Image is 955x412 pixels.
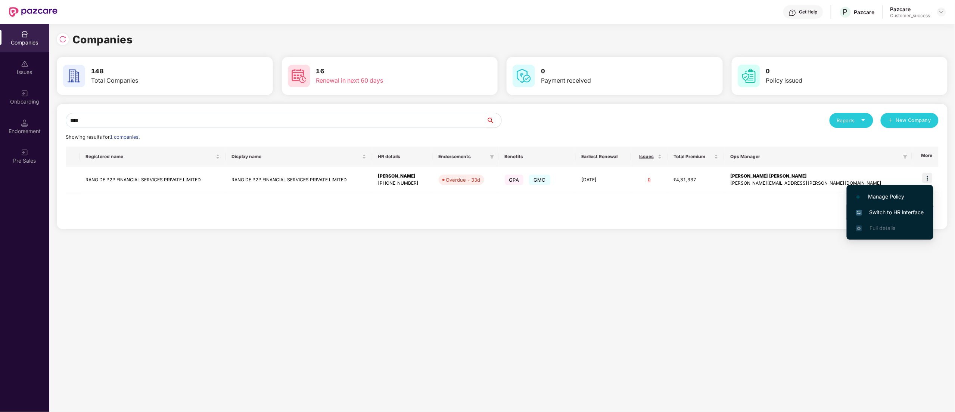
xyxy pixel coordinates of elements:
[316,67,450,76] h3: 16
[730,173,906,180] div: [PERSON_NAME] [PERSON_NAME]
[59,36,66,43] img: svg+xml;base64,PHN2ZyBpZD0iUmVsb2FkLTMyeDMyIiB4bWxucz0iaHR0cDovL3d3dy53My5vcmcvMjAwMC9zdmciIHdpZH...
[576,147,631,167] th: Earliest Renewal
[499,147,576,167] th: Benefits
[668,147,725,167] th: Total Premium
[66,134,140,140] span: Showing results for
[541,67,675,76] h3: 0
[637,154,656,160] span: Issues
[674,154,713,160] span: Total Premium
[637,176,662,184] div: 0
[903,154,908,159] span: filter
[232,154,361,160] span: Display name
[902,152,909,161] span: filter
[738,65,760,87] img: svg+xml;base64,PHN2ZyB4bWxucz0iaHR0cDovL3d3dy53My5vcmcvMjAwMC9zdmciIHdpZHRoPSI2MCIgaGVpZ2h0PSI2MC...
[21,60,28,68] img: svg+xml;base64,PHN2ZyBpZD0iSXNzdWVzX2Rpc2FibGVkIiB4bWxucz0iaHR0cDovL3d3dy53My5vcmcvMjAwMC9zdmciIH...
[378,180,427,187] div: [PHONE_NUMBER]
[85,154,214,160] span: Registered name
[226,167,372,193] td: RANG DE P2P FINANCIAL SERVICES PRIVATE LIMITED
[486,117,501,123] span: search
[446,176,480,184] div: Overdue - 33d
[789,9,796,16] img: svg+xml;base64,PHN2ZyBpZD0iSGVscC0zMngzMiIgeG1sbnM9Imh0dHA6Ly93d3cudzMub3JnLzIwMDAvc3ZnIiB3aWR0aD...
[766,67,900,76] h3: 0
[288,65,310,87] img: svg+xml;base64,PHN2ZyB4bWxucz0iaHR0cDovL3d3dy53My5vcmcvMjAwMC9zdmciIHdpZHRoPSI2MCIgaGVpZ2h0PSI2MC...
[799,9,818,15] div: Get Help
[888,118,893,124] span: plus
[890,6,930,13] div: Pazcare
[63,65,85,87] img: svg+xml;base64,PHN2ZyB4bWxucz0iaHR0cDovL3d3dy53My5vcmcvMjAwMC9zdmciIHdpZHRoPSI2MCIgaGVpZ2h0PSI2MC...
[21,31,28,38] img: svg+xml;base64,PHN2ZyBpZD0iQ29tcGFuaWVzIiB4bWxucz0iaHR0cDovL3d3dy53My5vcmcvMjAwMC9zdmciIHdpZHRoPS...
[922,173,933,183] img: icon
[541,76,675,85] div: Payment received
[110,134,140,140] span: 1 companies.
[766,76,900,85] div: Policy issued
[870,225,895,231] span: Full details
[861,118,866,123] span: caret-down
[890,13,930,19] div: Customer_success
[576,167,631,193] td: [DATE]
[631,147,668,167] th: Issues
[91,76,225,85] div: Total Companies
[226,147,372,167] th: Display name
[486,113,502,128] button: search
[21,90,28,97] img: svg+xml;base64,PHN2ZyB3aWR0aD0iMjAiIGhlaWdodD0iMjAiIHZpZXdCb3g9IjAgMCAyMCAyMCIgZmlsbD0ibm9uZSIgeG...
[837,117,866,124] div: Reports
[730,180,906,187] div: [PERSON_NAME][EMAIL_ADDRESS][PERSON_NAME][DOMAIN_NAME]
[9,7,57,17] img: New Pazcare Logo
[856,195,861,199] img: svg+xml;base64,PHN2ZyB4bWxucz0iaHR0cDovL3d3dy53My5vcmcvMjAwMC9zdmciIHdpZHRoPSIxMi4yMDEiIGhlaWdodD...
[316,76,450,85] div: Renewal in next 60 days
[439,154,487,160] span: Endorsements
[80,167,226,193] td: RANG DE P2P FINANCIAL SERVICES PRIVATE LIMITED
[854,9,875,16] div: Pazcare
[856,208,924,216] span: Switch to HR interface
[856,210,862,216] img: svg+xml;base64,PHN2ZyB4bWxucz0iaHR0cDovL3d3dy53My5vcmcvMjAwMC9zdmciIHdpZHRoPSIxNiIgaGVpZ2h0PSIxNi...
[490,154,494,159] span: filter
[80,147,226,167] th: Registered name
[856,225,862,231] img: svg+xml;base64,PHN2ZyB4bWxucz0iaHR0cDovL3d3dy53My5vcmcvMjAwMC9zdmciIHdpZHRoPSIxNi4zNjMiIGhlaWdodD...
[372,147,433,167] th: HR details
[856,193,924,201] span: Manage Policy
[378,173,427,180] div: [PERSON_NAME]
[505,175,524,185] span: GPA
[843,7,848,16] span: P
[529,175,550,185] span: GMC
[730,154,900,160] span: Ops Manager
[939,9,945,15] img: svg+xml;base64,PHN2ZyBpZD0iRHJvcGRvd24tMzJ4MzIiIHhtbG5zPSJodHRwOi8vd3d3LnczLm9yZy8yMDAwL3N2ZyIgd2...
[513,65,535,87] img: svg+xml;base64,PHN2ZyB4bWxucz0iaHR0cDovL3d3dy53My5vcmcvMjAwMC9zdmciIHdpZHRoPSI2MCIgaGVpZ2h0PSI2MC...
[674,176,719,184] div: ₹4,31,337
[21,149,28,156] img: svg+xml;base64,PHN2ZyB3aWR0aD0iMjAiIGhlaWdodD0iMjAiIHZpZXdCb3g9IjAgMCAyMCAyMCIgZmlsbD0ibm9uZSIgeG...
[881,113,939,128] button: plusNew Company
[72,31,133,48] h1: Companies
[912,147,939,167] th: More
[21,119,28,127] img: svg+xml;base64,PHN2ZyB3aWR0aD0iMTQuNSIgaGVpZ2h0PSIxNC41IiB2aWV3Qm94PSIwIDAgMTYgMTYiIGZpbGw9Im5vbm...
[488,152,496,161] span: filter
[91,67,225,76] h3: 148
[896,117,931,124] span: New Company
